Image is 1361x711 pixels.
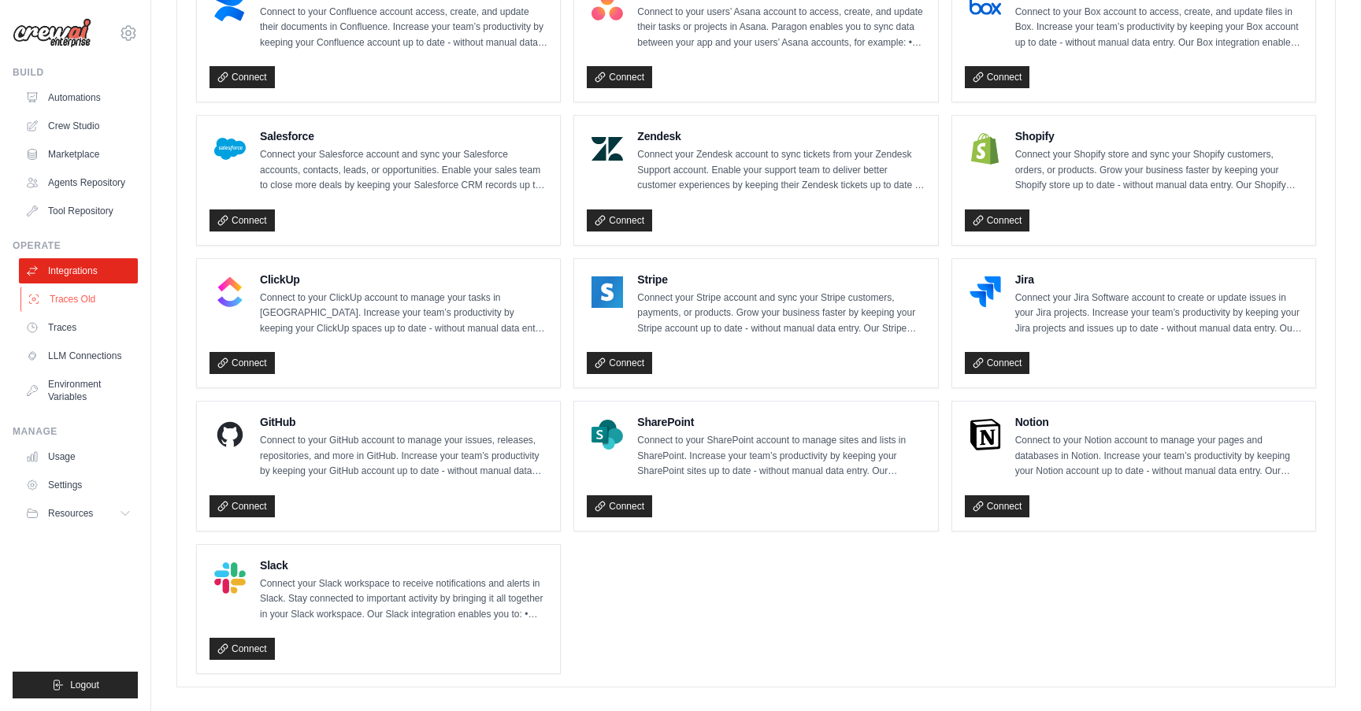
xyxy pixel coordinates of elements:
[214,276,246,308] img: ClickUp Logo
[210,352,275,374] a: Connect
[19,372,138,409] a: Environment Variables
[965,66,1030,88] a: Connect
[19,198,138,224] a: Tool Repository
[19,170,138,195] a: Agents Repository
[48,507,93,520] span: Resources
[19,85,138,110] a: Automations
[13,425,138,438] div: Manage
[13,18,91,48] img: Logo
[19,343,138,368] a: LLM Connections
[19,472,138,498] a: Settings
[210,495,275,517] a: Connect
[214,419,246,450] img: GitHub Logo
[965,352,1030,374] a: Connect
[587,495,652,517] a: Connect
[965,495,1030,517] a: Connect
[210,638,275,660] a: Connect
[1015,128,1303,144] h4: Shopify
[1015,414,1303,430] h4: Notion
[260,576,547,623] p: Connect your Slack workspace to receive notifications and alerts in Slack. Stay connected to impo...
[1015,291,1303,337] p: Connect your Jira Software account to create or update issues in your Jira projects. Increase you...
[970,276,1001,308] img: Jira Logo
[587,66,652,88] a: Connect
[13,239,138,252] div: Operate
[591,276,623,308] img: Stripe Logo
[637,5,925,51] p: Connect to your users’ Asana account to access, create, and update their tasks or projects in Asa...
[637,433,925,480] p: Connect to your SharePoint account to manage sites and lists in SharePoint. Increase your team’s ...
[587,209,652,231] a: Connect
[210,66,275,88] a: Connect
[260,272,547,287] h4: ClickUp
[19,444,138,469] a: Usage
[1015,5,1303,51] p: Connect to your Box account to access, create, and update files in Box. Increase your team’s prod...
[260,557,547,573] h4: Slack
[637,291,925,337] p: Connect your Stripe account and sync your Stripe customers, payments, or products. Grow your busi...
[1015,272,1303,287] h4: Jira
[13,672,138,698] button: Logout
[591,419,623,450] img: SharePoint Logo
[19,258,138,283] a: Integrations
[637,414,925,430] h4: SharePoint
[214,133,246,165] img: Salesforce Logo
[210,209,275,231] a: Connect
[587,352,652,374] a: Connect
[19,315,138,340] a: Traces
[19,142,138,167] a: Marketplace
[260,147,547,194] p: Connect your Salesforce account and sync your Salesforce accounts, contacts, leads, or opportunit...
[637,147,925,194] p: Connect your Zendesk account to sync tickets from your Zendesk Support account. Enable your suppo...
[260,128,547,144] h4: Salesforce
[19,501,138,526] button: Resources
[70,679,99,691] span: Logout
[260,5,547,51] p: Connect to your Confluence account access, create, and update their documents in Confluence. Incr...
[260,433,547,480] p: Connect to your GitHub account to manage your issues, releases, repositories, and more in GitHub....
[1015,433,1303,480] p: Connect to your Notion account to manage your pages and databases in Notion. Increase your team’s...
[13,66,138,79] div: Build
[965,209,1030,231] a: Connect
[591,133,623,165] img: Zendesk Logo
[970,419,1001,450] img: Notion Logo
[260,414,547,430] h4: GitHub
[260,291,547,337] p: Connect to your ClickUp account to manage your tasks in [GEOGRAPHIC_DATA]. Increase your team’s p...
[970,133,1001,165] img: Shopify Logo
[637,128,925,144] h4: Zendesk
[1015,147,1303,194] p: Connect your Shopify store and sync your Shopify customers, orders, or products. Grow your busine...
[214,562,246,594] img: Slack Logo
[19,113,138,139] a: Crew Studio
[637,272,925,287] h4: Stripe
[20,287,139,312] a: Traces Old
